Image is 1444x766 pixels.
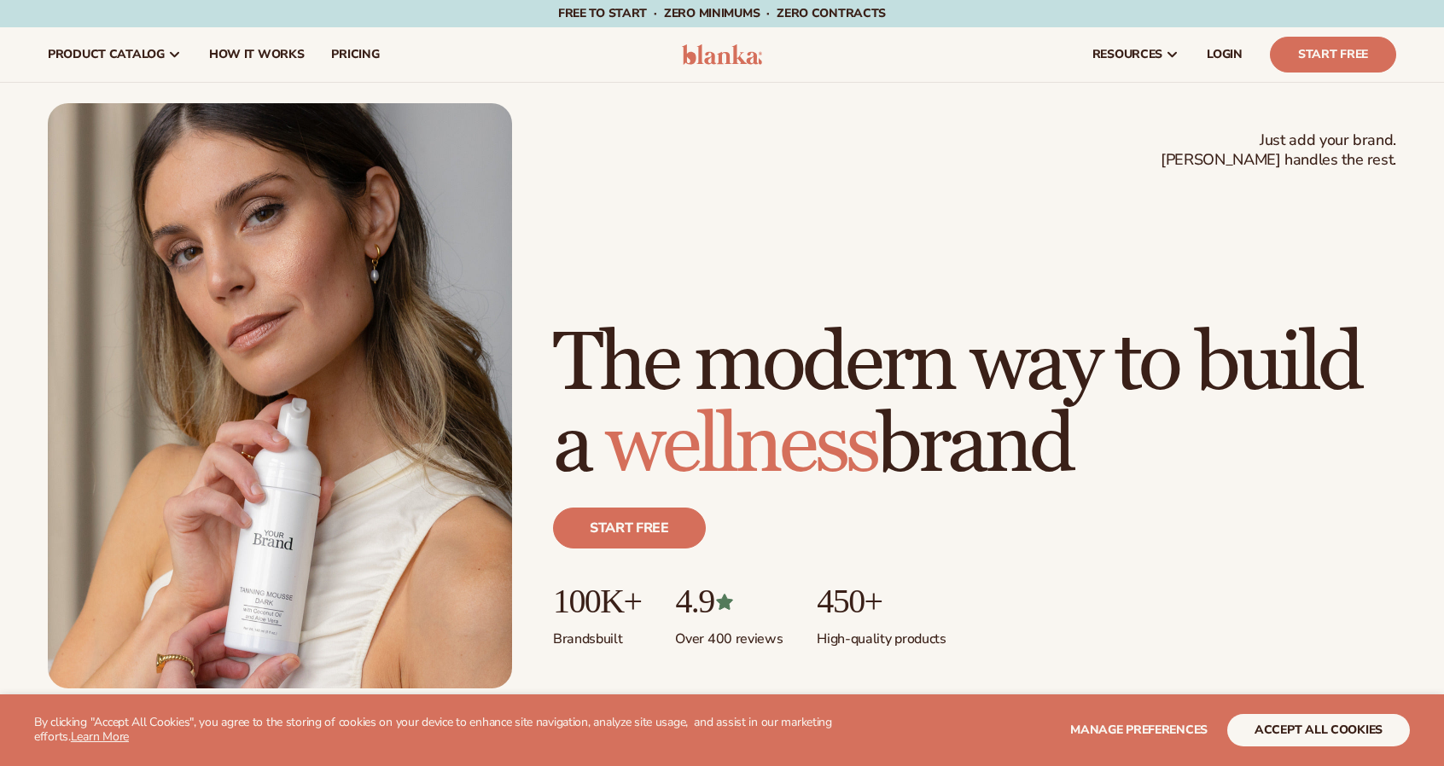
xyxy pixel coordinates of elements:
[1207,48,1243,61] span: LOGIN
[1161,131,1396,171] span: Just add your brand. [PERSON_NAME] handles the rest.
[675,620,783,648] p: Over 400 reviews
[1227,714,1410,746] button: accept all cookies
[817,583,946,620] p: 450+
[1070,714,1208,746] button: Manage preferences
[331,48,379,61] span: pricing
[605,396,876,496] span: wellness
[553,583,641,620] p: 100K+
[817,620,946,648] p: High-quality products
[34,27,195,82] a: product catalog
[48,103,512,688] img: Female holding tanning mousse.
[71,728,129,745] a: Learn More
[48,48,165,61] span: product catalog
[553,323,1396,487] h1: The modern way to build a brand
[195,27,318,82] a: How It Works
[558,5,886,21] span: Free to start · ZERO minimums · ZERO contracts
[209,48,305,61] span: How It Works
[1070,722,1208,738] span: Manage preferences
[317,27,393,82] a: pricing
[553,508,706,548] a: Start free
[1270,37,1396,73] a: Start Free
[34,716,846,745] p: By clicking "Accept All Cookies", you agree to the storing of cookies on your device to enhance s...
[675,583,783,620] p: 4.9
[682,44,763,65] img: logo
[1092,48,1162,61] span: resources
[1193,27,1256,82] a: LOGIN
[553,620,641,648] p: Brands built
[1079,27,1193,82] a: resources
